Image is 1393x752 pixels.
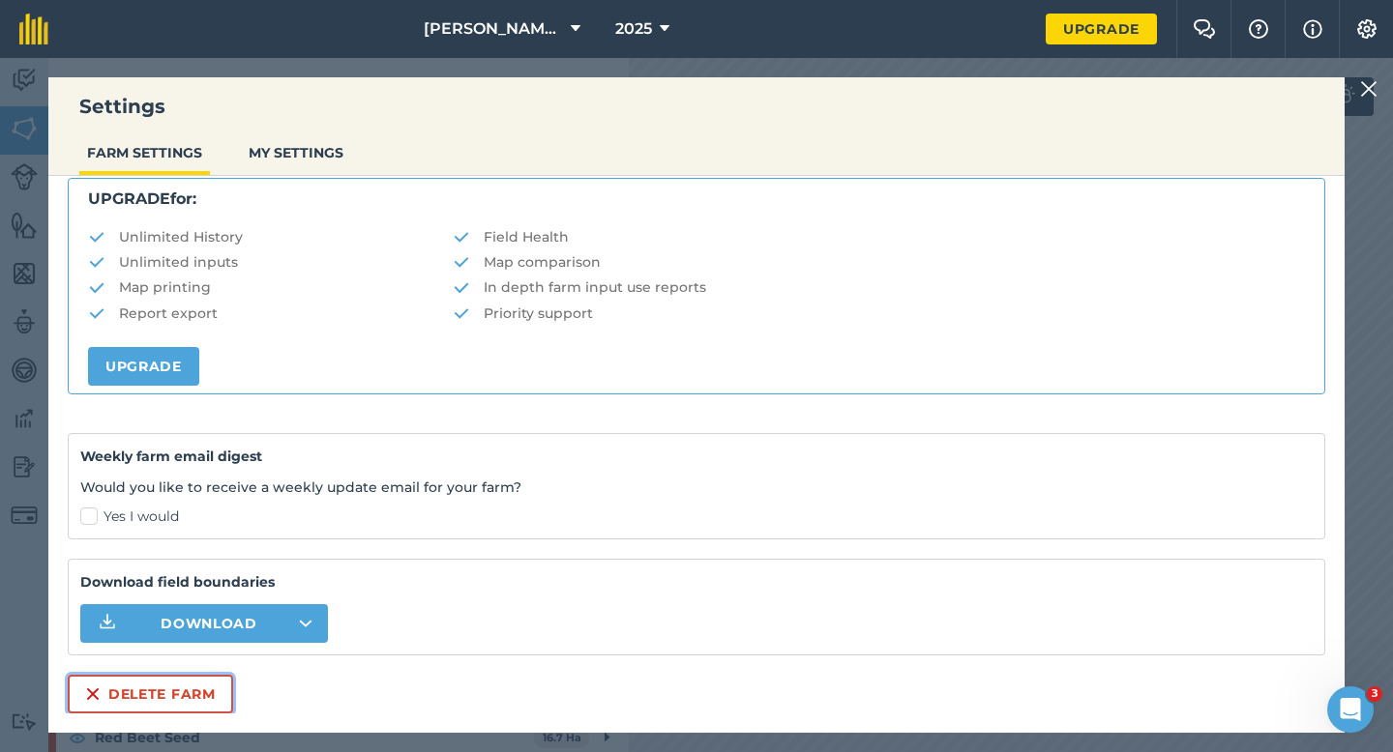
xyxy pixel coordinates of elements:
[453,226,1305,247] li: Field Health
[48,93,1345,120] h3: Settings
[88,187,1305,212] p: for:
[68,675,233,713] button: Delete farm
[19,14,48,44] img: fieldmargin Logo
[453,276,1305,298] li: In depth farm input use reports
[1360,77,1378,101] img: svg+xml;base64,PHN2ZyB4bWxucz0iaHR0cDovL3d3dy53My5vcmcvMjAwMC9zdmciIHdpZHRoPSIyMiIgaGVpZ2h0PSIzMC...
[615,17,652,41] span: 2025
[85,682,101,706] img: svg+xml;base64,PHN2ZyB4bWxucz0iaHR0cDovL3d3dy53My5vcmcvMjAwMC9zdmciIHdpZHRoPSIxNiIgaGVpZ2h0PSIyNC...
[88,189,170,208] strong: UPGRADE
[1303,17,1322,41] img: svg+xml;base64,PHN2ZyB4bWxucz0iaHR0cDovL3d3dy53My5vcmcvMjAwMC9zdmciIHdpZHRoPSIxNyIgaGVpZ2h0PSIxNy...
[1046,14,1157,44] a: Upgrade
[453,251,1305,273] li: Map comparison
[453,303,1305,324] li: Priority support
[88,347,199,386] a: Upgrade
[1193,19,1216,39] img: Two speech bubbles overlapping with the left bubble in the forefront
[88,276,453,298] li: Map printing
[1355,19,1378,39] img: A cog icon
[79,134,210,171] button: FARM SETTINGS
[80,446,1313,467] h4: Weekly farm email digest
[1367,686,1382,702] span: 3
[88,251,453,273] li: Unlimited inputs
[88,303,453,324] li: Report export
[80,477,1313,498] p: Would you like to receive a weekly update email for your farm?
[1247,19,1270,39] img: A question mark icon
[80,506,1313,527] label: Yes I would
[424,17,563,41] span: [PERSON_NAME] & Sons
[88,226,453,247] li: Unlimited History
[1327,686,1374,733] iframe: Intercom live chat
[80,604,328,643] button: Download
[80,571,1313,593] strong: Download field boundaries
[241,134,351,171] button: MY SETTINGS
[161,614,257,633] span: Download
